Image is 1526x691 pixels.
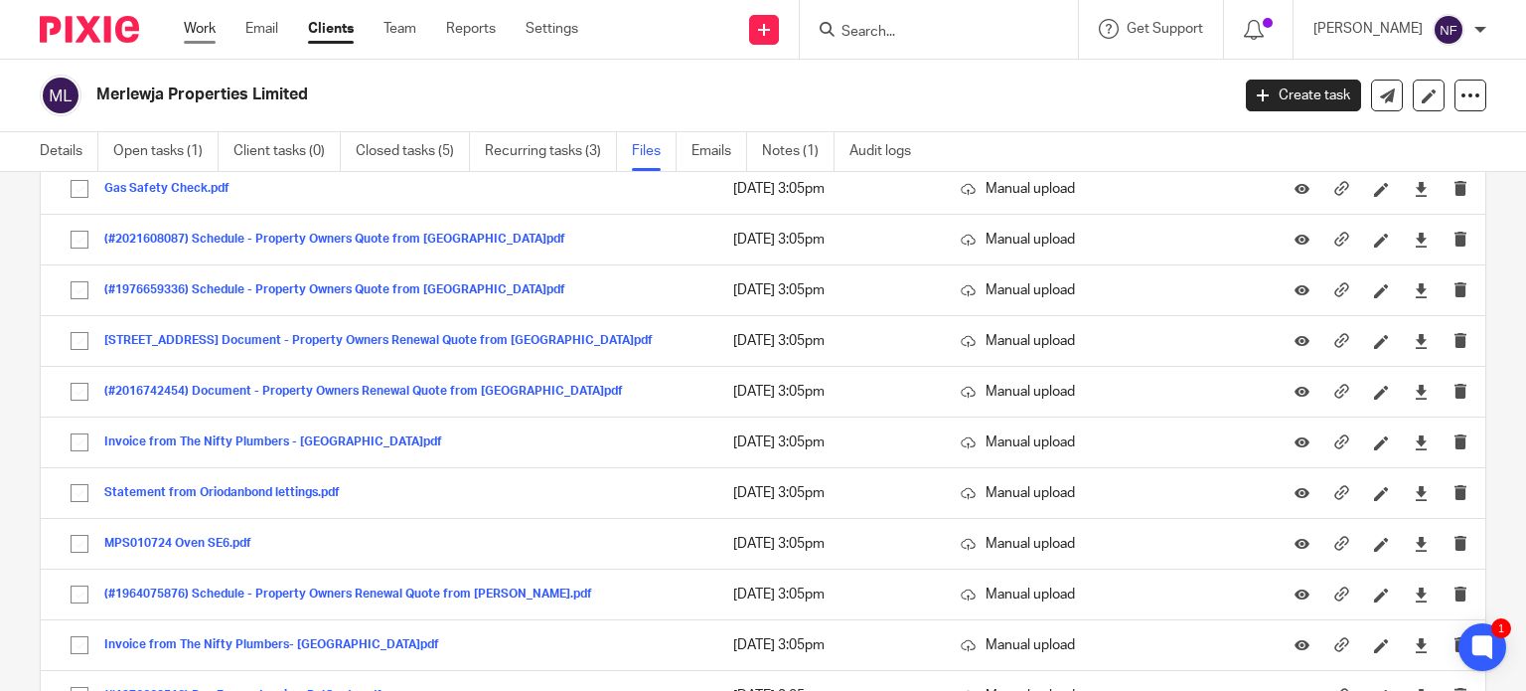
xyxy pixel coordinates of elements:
[104,486,355,500] button: Statement from Oriodanbond lettings.pdf
[961,280,1247,300] p: Manual upload
[61,576,98,613] input: Select
[61,525,98,563] input: Select
[1414,230,1429,250] a: Download
[104,588,607,602] button: (#1964075876) Schedule - Property Owners Renewal Quote from [PERSON_NAME].pdf
[849,132,926,171] a: Audit logs
[104,182,244,196] button: Gas Safety Check.pdf
[61,271,98,309] input: Select
[961,331,1247,351] p: Manual upload
[1313,19,1423,39] p: [PERSON_NAME]
[1127,22,1203,36] span: Get Support
[526,19,578,39] a: Settings
[40,132,98,171] a: Details
[61,474,98,512] input: Select
[308,19,354,39] a: Clients
[61,373,98,411] input: Select
[1433,14,1464,46] img: svg%3E
[104,334,668,348] button: [STREET_ADDRESS] Document - Property Owners Renewal Quote from [GEOGRAPHIC_DATA]pdf
[733,635,921,655] p: [DATE] 3:05pm
[961,534,1247,554] p: Manual upload
[1414,382,1429,402] a: Download
[40,16,139,43] img: Pixie
[1246,80,1361,111] a: Create task
[733,280,921,300] p: [DATE] 3:05pm
[733,179,921,199] p: [DATE] 3:05pm
[485,132,617,171] a: Recurring tasks (3)
[245,19,278,39] a: Email
[733,230,921,250] p: [DATE] 3:05pm
[61,170,98,208] input: Select
[1491,618,1511,638] div: 1
[1414,331,1429,351] a: Download
[446,19,496,39] a: Reports
[961,432,1247,452] p: Manual upload
[104,233,580,247] button: (#2021608087) Schedule - Property Owners Quote from [GEOGRAPHIC_DATA]pdf
[1414,179,1429,199] a: Download
[104,537,266,551] button: MPS010724 Oven SE6.pdf
[733,331,921,351] p: [DATE] 3:05pm
[113,132,219,171] a: Open tasks (1)
[61,221,98,259] input: Select
[733,432,921,452] p: [DATE] 3:05pm
[691,132,747,171] a: Emails
[733,483,921,503] p: [DATE] 3:05pm
[961,483,1247,503] p: Manual upload
[104,283,580,297] button: (#1976659336) Schedule - Property Owners Quote from [GEOGRAPHIC_DATA]pdf
[356,132,470,171] a: Closed tasks (5)
[104,638,454,652] button: Invoice from The Nifty Plumbers- [GEOGRAPHIC_DATA]pdf
[961,179,1247,199] p: Manual upload
[1414,635,1429,655] a: Download
[762,132,835,171] a: Notes (1)
[96,85,992,105] h2: Merlewja Properties Limited
[1414,534,1429,554] a: Download
[61,424,98,461] input: Select
[961,585,1247,605] p: Manual upload
[61,626,98,664] input: Select
[1414,432,1429,452] a: Download
[839,24,1018,42] input: Search
[733,382,921,402] p: [DATE] 3:05pm
[104,435,457,449] button: Invoice from The Nifty Plumbers - [GEOGRAPHIC_DATA]pdf
[733,585,921,605] p: [DATE] 3:05pm
[1414,585,1429,605] a: Download
[61,322,98,360] input: Select
[233,132,341,171] a: Client tasks (0)
[961,382,1247,402] p: Manual upload
[632,132,677,171] a: Files
[733,534,921,554] p: [DATE] 3:05pm
[184,19,216,39] a: Work
[40,75,81,116] img: svg%3E
[1414,483,1429,503] a: Download
[961,230,1247,250] p: Manual upload
[104,385,638,399] button: (#2016742454) Document - Property Owners Renewal Quote from [GEOGRAPHIC_DATA]pdf
[1414,280,1429,300] a: Download
[961,635,1247,655] p: Manual upload
[383,19,416,39] a: Team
